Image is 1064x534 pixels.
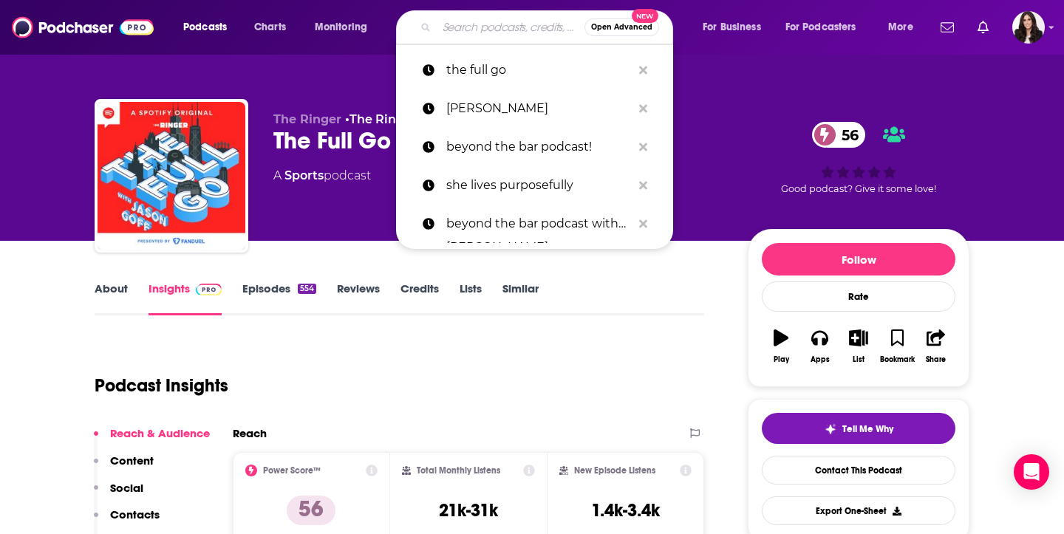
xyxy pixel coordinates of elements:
button: Follow [762,243,955,275]
p: Social [110,481,143,495]
span: • [345,112,417,126]
p: Contacts [110,507,160,521]
h1: Podcast Insights [95,374,228,397]
div: Apps [811,355,830,364]
button: open menu [692,16,780,39]
a: Reviews [337,281,380,315]
img: The Full Go with Jason Goff [98,102,245,250]
span: Open Advanced [591,24,652,31]
p: beyond the bar podcast! [446,128,632,166]
a: 56 [812,122,866,148]
button: Reach & Audience [94,426,210,453]
a: [PERSON_NAME] [396,89,673,128]
p: beyond the bar podcast with denise tova [446,205,632,243]
span: The Ringer [273,112,341,126]
span: 56 [827,122,866,148]
span: More [888,17,913,38]
span: Podcasts [183,17,227,38]
span: Good podcast? Give it some love! [781,183,936,194]
button: Export One-Sheet [762,496,955,525]
button: Social [94,481,143,508]
span: Monitoring [315,17,367,38]
a: beyond the bar podcast! [396,128,673,166]
a: The Ringer [349,112,417,126]
a: beyond the bar podcast with [PERSON_NAME] [PERSON_NAME] [396,205,673,243]
div: List [853,355,864,364]
a: Credits [400,281,439,315]
h2: Power Score™ [263,465,321,476]
a: Sports [284,168,324,182]
span: New [632,9,658,23]
h2: New Episode Listens [574,465,655,476]
p: Reach & Audience [110,426,210,440]
button: open menu [776,16,878,39]
span: Charts [254,17,286,38]
button: Show profile menu [1012,11,1045,44]
button: Apps [800,320,839,373]
span: For Business [703,17,761,38]
p: 56 [287,496,335,525]
h2: Reach [233,426,267,440]
a: Episodes554 [242,281,316,315]
a: she lives purposefully [396,166,673,205]
div: Play [774,355,789,364]
h3: 1.4k-3.4k [591,499,660,521]
button: Play [762,320,800,373]
img: Podchaser Pro [196,284,222,295]
a: About [95,281,128,315]
a: InsightsPodchaser Pro [149,281,222,315]
div: Share [926,355,946,364]
span: Logged in as RebeccaShapiro [1012,11,1045,44]
h3: 21k-31k [439,499,498,521]
p: she lives purposefully [446,166,632,205]
button: tell me why sparkleTell Me Why [762,413,955,444]
a: Contact This Podcast [762,456,955,485]
span: For Podcasters [785,17,856,38]
div: Bookmark [880,355,915,364]
button: open menu [173,16,246,39]
button: open menu [878,16,932,39]
a: Similar [502,281,539,315]
input: Search podcasts, credits, & more... [437,16,584,39]
img: tell me why sparkle [825,423,836,435]
div: Open Intercom Messenger [1014,454,1049,490]
a: Show notifications dropdown [972,15,995,40]
span: Tell Me Why [842,423,893,435]
p: Content [110,453,154,468]
p: mel robbins [446,89,632,128]
a: Lists [460,281,482,315]
div: 554 [298,284,316,294]
div: Rate [762,281,955,312]
button: List [839,320,878,373]
div: 56Good podcast? Give it some love! [748,112,969,204]
div: Search podcasts, credits, & more... [410,10,687,44]
a: Charts [245,16,295,39]
a: Show notifications dropdown [935,15,960,40]
button: Open AdvancedNew [584,18,659,36]
p: the full go [446,51,632,89]
button: Bookmark [878,320,916,373]
button: open menu [304,16,386,39]
img: User Profile [1012,11,1045,44]
button: Content [94,453,154,481]
a: the full go [396,51,673,89]
h2: Total Monthly Listens [417,465,500,476]
button: Share [917,320,955,373]
div: A podcast [273,167,371,185]
img: Podchaser - Follow, Share and Rate Podcasts [12,13,154,41]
